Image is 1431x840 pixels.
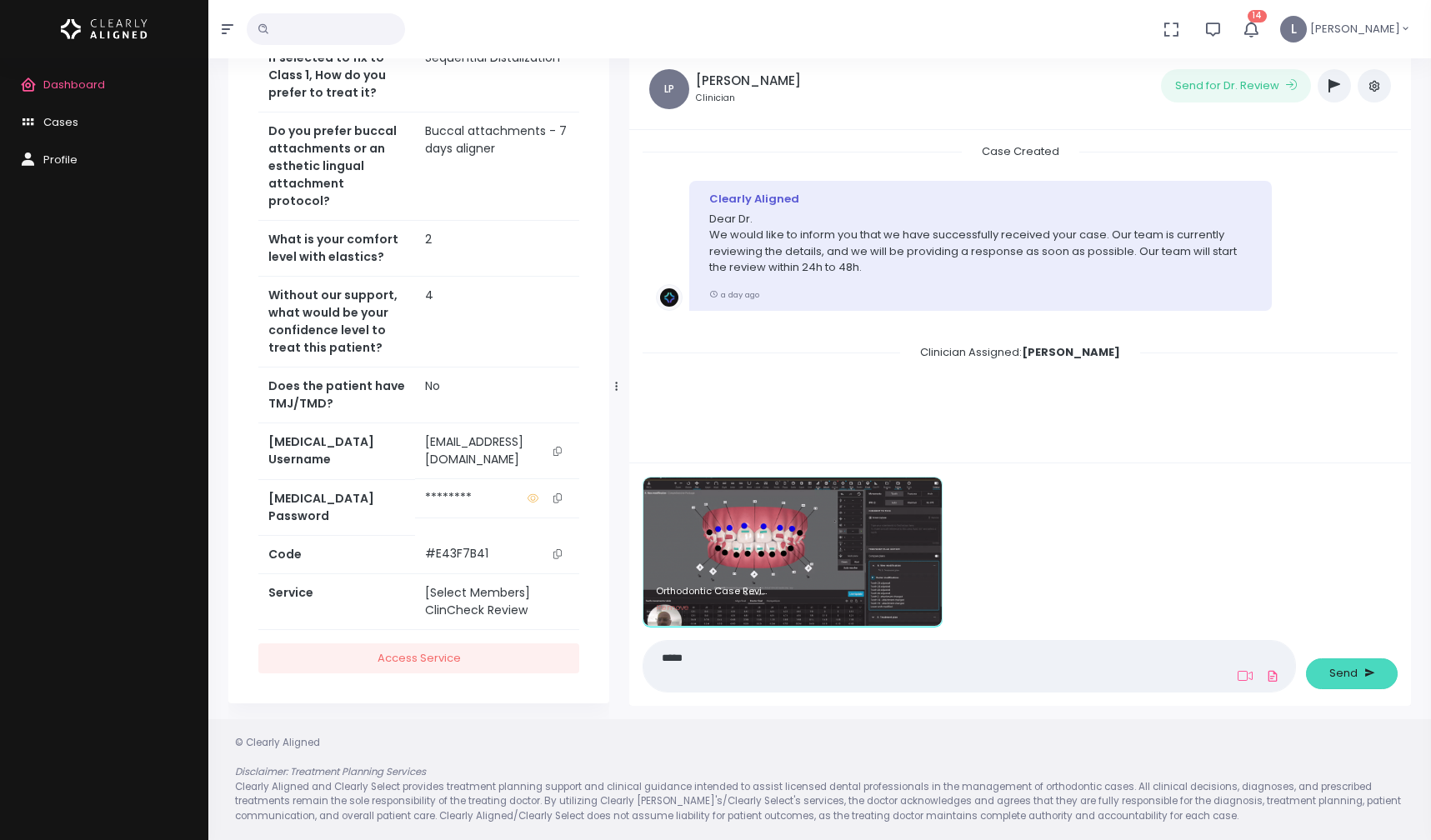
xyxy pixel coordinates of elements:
[1329,665,1358,682] span: Send
[696,73,801,88] h5: [PERSON_NAME]
[415,112,579,221] td: Buccal attachments - 7 days aligner
[425,584,569,619] div: [Select Members] ClinCheck Review
[43,77,105,92] span: Dashboard
[900,339,1140,365] span: Clinician Assigned:
[643,477,942,626] img: 3e53ce04c7cb4c978e4c684045573a91-7fcb8ab9e474fe4a.gif
[696,92,801,105] small: Clinician
[258,112,415,221] th: Do you prefer buccal attachments or an esthetic lingual attachment protocol?
[643,143,1398,447] div: scrollable content
[1280,16,1307,42] span: L
[1310,21,1400,37] span: [PERSON_NAME]
[258,535,415,573] th: Code
[258,367,415,423] th: Does the patient have TMJ/TMD?
[1234,669,1256,682] a: Add Loom Video
[258,221,415,277] th: What is your comfort level with elastics?
[649,69,689,109] span: LP
[43,152,78,167] span: Profile
[228,49,609,724] div: scrollable content
[258,39,415,112] th: If selected to fix to Class 1, How do you prefer to treat it?
[656,586,773,597] p: Orthodontic Case Review and Insights for Success 🦷
[415,221,579,277] td: 2
[258,479,415,535] th: [MEDICAL_DATA] Password
[258,423,415,480] th: [MEDICAL_DATA] Username
[1248,10,1267,22] span: 14
[656,602,689,612] span: Remove
[235,765,426,778] em: Disclaimer: Treatment Planning Services
[258,277,415,367] th: Without our support, what would be your confidence level to treat this patient?
[1306,658,1398,689] button: Send
[415,39,579,112] td: Sequential Distalization
[415,423,579,479] td: [EMAIL_ADDRESS][DOMAIN_NAME]
[258,643,579,674] a: Access Service
[1263,661,1283,691] a: Add Files
[962,138,1079,164] span: Case Created
[61,12,148,47] img: Logo Horizontal
[415,535,579,573] td: #E43F7B41
[709,191,1252,207] div: Clearly Aligned
[709,289,759,300] small: a day ago
[1022,344,1120,360] b: [PERSON_NAME]
[1161,69,1311,102] button: Send for Dr. Review
[415,367,579,423] td: No
[258,574,415,630] th: Service
[43,114,78,130] span: Cases
[218,736,1421,823] div: © Clearly Aligned Clearly Aligned and Clearly Select provides treatment planning support and clin...
[415,277,579,367] td: 4
[709,211,1252,276] p: Dear Dr. We would like to inform you that we have successfully received your case. Our team is cu...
